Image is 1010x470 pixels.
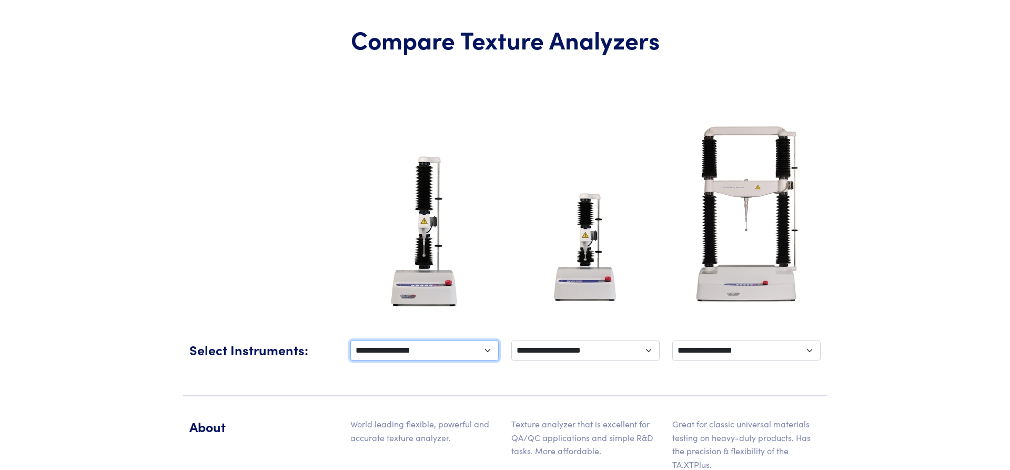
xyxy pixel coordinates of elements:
h1: Compare Texture Analyzers [189,24,821,55]
p: World leading flexible, powerful and accurate texture analyzer. [350,417,499,444]
h5: About [189,417,338,436]
h5: Select Instruments: [189,341,338,359]
img: ta-hd-analyzer.jpg [675,109,817,319]
img: ta-xt-express-analyzer.jpg [540,175,631,319]
img: ta-xt-plus-analyzer.jpg [376,148,474,319]
p: Texture analyzer that is excellent for QA/QC applications and simple R&D tasks. More affordable. [511,417,660,458]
